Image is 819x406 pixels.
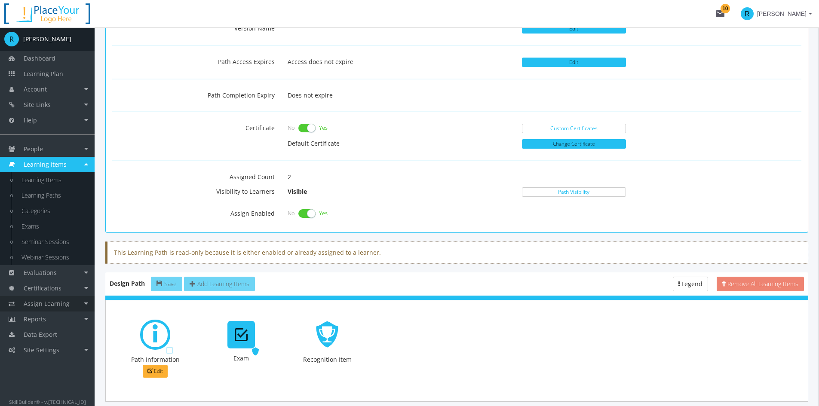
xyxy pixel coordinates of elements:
small: SkillBuilder® - v.[TECHNICAL_ID] [9,398,86,405]
a: Learning Paths [13,188,95,203]
button: Edit [522,24,626,34]
span: Site Links [24,101,51,109]
span: R [4,32,19,46]
a: Learning Items [13,172,95,188]
span: Evaluations [24,269,57,277]
a: Categories [13,203,95,219]
span: Reports [24,315,46,323]
span: No [288,124,295,132]
span: Certifications [24,284,61,292]
button: Legend [673,277,708,291]
span: [PERSON_NAME] [757,6,807,21]
span: Learning Items [24,160,67,168]
label: Path Completion Expiry [106,88,281,100]
div: [PERSON_NAME] [23,35,71,43]
span: Legend [681,280,702,288]
span: No [288,210,295,217]
span: R [741,7,754,20]
div: Exam [215,354,267,362]
span: Help [24,116,37,124]
p: 2 [288,170,743,184]
a: Seminar Sessions [13,234,95,250]
span: Learning Plan [24,70,63,78]
span: Assign Learning [24,299,70,308]
p: Visible [281,184,515,199]
div: Path Information [129,356,181,363]
span: Save [164,280,177,288]
span: Yes [319,210,328,217]
span: Data Export [24,330,57,339]
mat-icon: mail [715,9,725,19]
span: Add Learning Items [197,280,249,288]
a: Exams [13,219,95,234]
button: Save [151,277,182,291]
span: People [24,145,43,153]
span: Edit [154,367,163,375]
span: Dashboard [24,54,55,62]
div: This Learning Path is read-only because it is either enabled or already assigned to a learner. [105,241,808,264]
button: Add Learning Items [184,277,255,291]
div: Recognition Item [301,356,353,363]
a: Custom Certificates [522,124,626,133]
a: Path Visibility [522,187,626,197]
span: Site Settings [24,346,59,354]
label: Visibility to Learners [106,184,281,196]
button: Edit [522,58,626,67]
label: Assigned Count [106,170,281,181]
label: Assign Enabled [106,206,281,218]
p: Default Certificate [288,136,509,151]
a: Webinar Sessions [13,250,95,265]
button: Change Certificate [522,139,626,149]
strong: Design Path [110,279,145,287]
label: Path Access Expires [106,55,281,66]
span: Remove All Learning Items [727,280,798,288]
p: Does not expire [288,88,801,103]
p: Access does not expire [288,55,509,69]
button: Edit [143,365,168,378]
span: Account [24,85,47,93]
label: Certificate [106,121,281,132]
button: Remove All Learning Items [717,277,804,291]
span: Yes [319,124,328,132]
